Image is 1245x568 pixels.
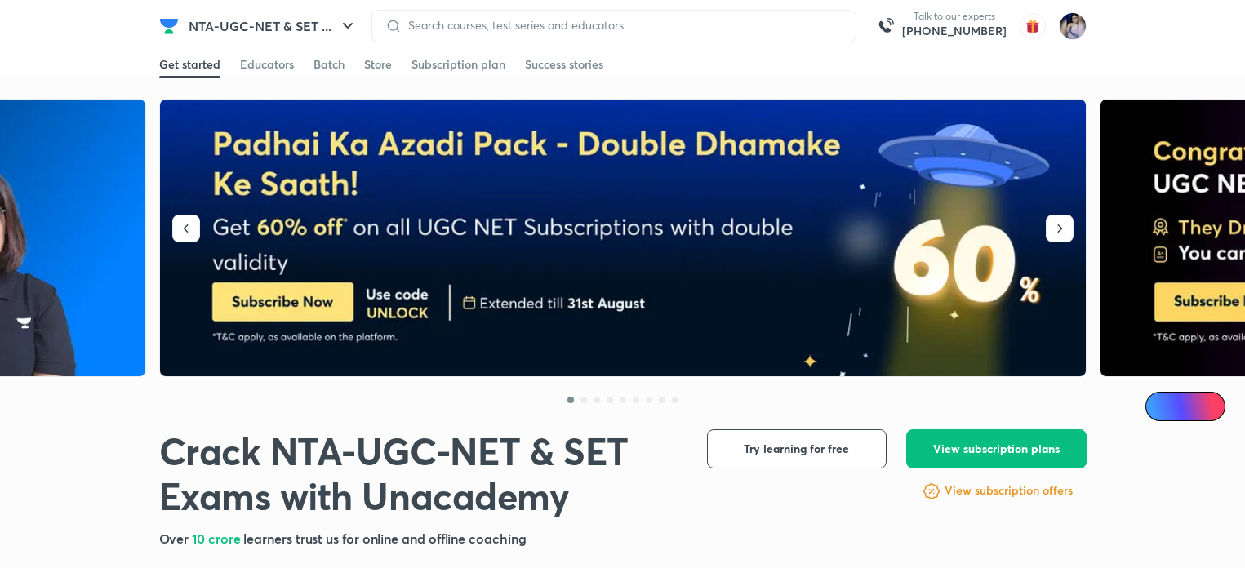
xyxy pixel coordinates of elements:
[240,56,294,73] div: Educators
[744,441,849,457] span: Try learning for free
[1059,12,1087,40] img: Tanya Gautam
[1020,13,1046,39] img: avatar
[411,56,505,73] div: Subscription plan
[525,56,603,73] div: Success stories
[1100,504,1227,550] iframe: Help widget launcher
[159,51,220,78] a: Get started
[364,56,392,73] div: Store
[159,530,193,547] span: Over
[159,16,179,36] img: Company Logo
[159,56,220,73] div: Get started
[707,429,887,468] button: Try learning for free
[945,481,1073,501] a: View subscription offers
[902,23,1007,39] a: [PHONE_NUMBER]
[1145,392,1225,421] a: Ai Doubts
[240,51,294,78] a: Educators
[869,10,902,42] img: call-us
[179,10,367,42] button: NTA-UGC-NET & SET ...
[159,429,681,519] h1: Crack NTA-UGC-NET & SET Exams with Unacademy
[933,441,1060,457] span: View subscription plans
[902,10,1007,23] p: Talk to our experts
[1155,400,1168,413] img: Icon
[525,51,603,78] a: Success stories
[364,51,392,78] a: Store
[313,56,345,73] div: Batch
[411,51,505,78] a: Subscription plan
[906,429,1087,468] button: View subscription plans
[192,530,243,547] span: 10 crore
[1172,400,1216,413] span: Ai Doubts
[945,482,1073,499] h6: View subscription offers
[243,530,526,547] span: learners trust us for online and offline coaching
[313,51,345,78] a: Batch
[402,19,843,32] input: Search courses, test series and educators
